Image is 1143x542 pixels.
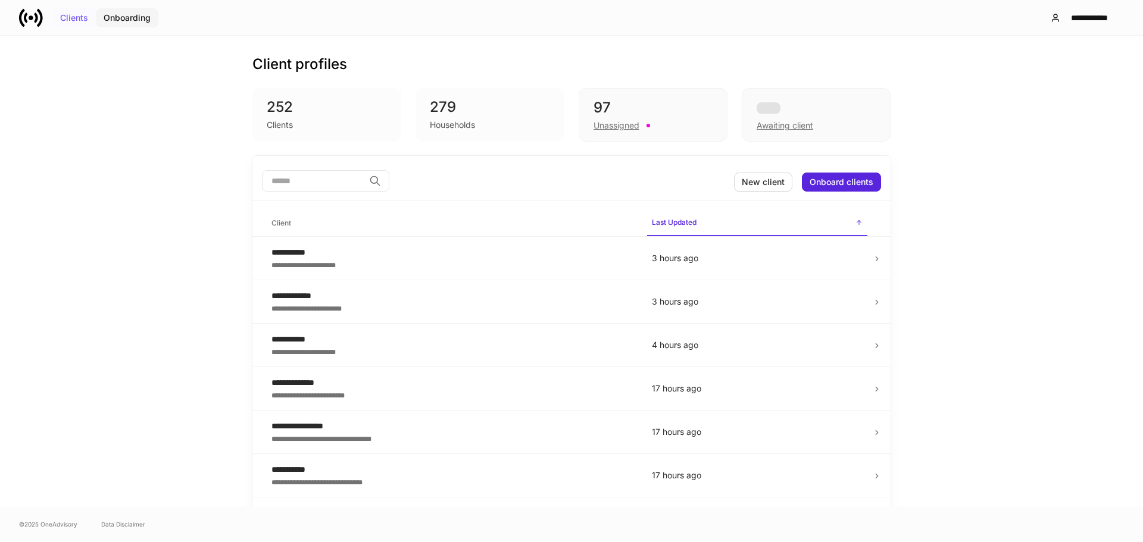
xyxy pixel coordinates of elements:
div: 279 [430,98,550,117]
div: Clients [60,14,88,22]
button: Onboarding [96,8,158,27]
h6: Client [271,217,291,228]
div: Awaiting client [757,120,813,131]
div: Clients [267,119,293,131]
span: © 2025 OneAdvisory [19,519,77,529]
div: 97Unassigned [579,88,727,142]
div: New client [742,178,785,186]
p: 3 hours ago [652,252,863,264]
p: 17 hours ago [652,469,863,481]
p: 17 hours ago [652,383,863,394]
p: 4 hours ago [652,339,863,351]
button: Clients [52,8,96,27]
button: New client [734,173,792,192]
p: 17 hours ago [652,426,863,438]
div: Onboarding [104,14,151,22]
div: 252 [267,98,387,117]
a: Data Disclaimer [101,519,145,529]
div: Unassigned [594,120,639,131]
div: Households [430,119,475,131]
h6: Last Updated [652,217,697,228]
span: Client [267,211,638,236]
div: Onboard clients [810,178,873,186]
h3: Client profiles [252,55,347,74]
span: Last Updated [647,211,867,236]
button: Onboard clients [802,173,881,192]
p: 3 hours ago [652,296,863,308]
div: Awaiting client [742,88,891,142]
div: 97 [594,98,713,117]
